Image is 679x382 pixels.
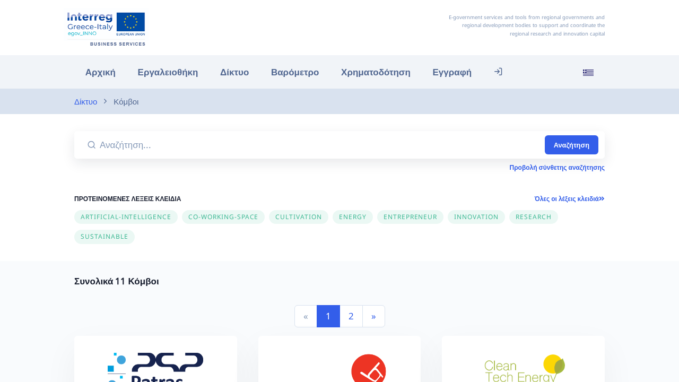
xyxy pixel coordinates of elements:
[81,232,128,241] span: sustainable
[422,60,483,83] a: Εγγραφή
[330,60,421,83] a: Χρηματοδότηση
[339,212,367,221] span: energy
[454,212,499,221] span: innovation
[188,212,258,221] span: co-working-space
[64,8,149,47] img: Αρχική
[317,305,340,327] a: 1
[182,210,269,222] a: co-working-space
[260,60,330,83] a: Βαρόμετρο
[74,194,329,204] h6: ΠΡΟΤΕΙΝΟΜΕΝΕΣ ΛΕΞΕΙΣ ΚΛΕΙΔΙΑ
[74,275,159,287] strong: Συνολικά 11 Κόμβοι
[339,305,363,327] a: 2
[384,212,438,221] span: entrepreneur
[516,212,552,221] span: research
[98,131,543,159] input: Αναζήτηση...
[97,95,138,108] li: Κόμβοι
[535,194,605,203] a: Όλες οι λέξεις κλειδιά
[509,163,605,172] a: Προβολή σύνθετης αναζήτησης
[74,95,97,108] a: Δίκτυο
[127,60,209,83] a: Εργαλειοθήκη
[81,212,171,221] span: artificial-intelligence
[545,135,598,155] button: Αναζήτηση
[275,212,322,221] span: cultivation
[448,210,509,222] a: innovation
[74,210,182,222] a: artificial-intelligence
[74,229,139,241] a: sustainable
[269,210,333,222] a: cultivation
[209,60,260,83] a: Δίκτυο
[333,210,377,222] a: energy
[377,210,448,222] a: entrepreneur
[74,60,127,83] a: Αρχική
[583,67,594,78] img: el_flag.svg
[371,310,376,322] span: »
[509,210,562,222] a: research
